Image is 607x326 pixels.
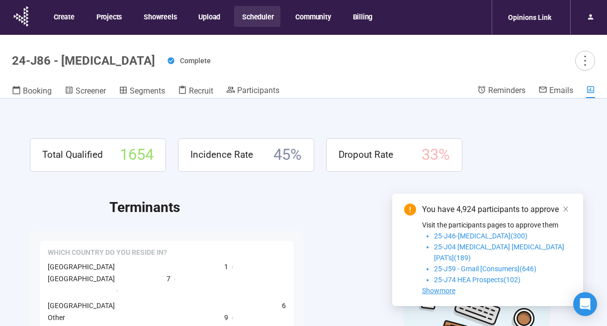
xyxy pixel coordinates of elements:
[189,86,213,96] span: Recruit
[46,6,82,27] button: Create
[549,86,573,95] span: Emails
[178,85,213,98] a: Recruit
[434,276,520,284] span: 25-J74 HEA Prospects(102)
[422,219,571,230] p: Visit the participants pages to approve them
[136,6,183,27] button: Showreels
[76,86,106,96] span: Screener
[48,275,115,283] span: [GEOGRAPHIC_DATA]
[339,147,393,162] span: Dropout Rate
[237,86,279,95] span: Participants
[119,85,165,98] a: Segments
[48,248,167,258] span: Which country do you reside in?
[502,8,557,27] div: Opinions Link
[48,263,115,271] span: [GEOGRAPHIC_DATA]
[422,204,571,216] div: You have 4,924 participants to approve
[422,143,450,167] span: 33 %
[477,85,525,97] a: Reminders
[434,232,527,240] span: 25-J46-[MEDICAL_DATA](300)
[404,204,416,216] span: exclamation-circle
[180,57,211,65] span: Complete
[48,314,65,322] span: Other
[578,54,592,67] span: more
[562,206,569,213] span: close
[234,6,280,27] button: Scheduler
[190,147,253,162] span: Incidence Rate
[434,243,564,262] span: 25-J04 [MEDICAL_DATA] [MEDICAL_DATA] [PAT's](189)
[190,6,227,27] button: Upload
[434,265,536,273] span: 25-J59 - Gmail [Consumers](646)
[538,85,573,97] a: Emails
[130,86,165,96] span: Segments
[88,6,129,27] button: Projects
[575,51,595,71] button: more
[224,261,228,272] span: 1
[12,85,52,98] a: Booking
[23,86,52,96] span: Booking
[488,86,525,95] span: Reminders
[345,6,380,27] button: Billing
[573,292,597,316] div: Open Intercom Messenger
[224,312,228,323] span: 9
[12,54,155,68] h1: 24-J86 - [MEDICAL_DATA]
[65,85,106,98] a: Screener
[273,143,302,167] span: 45 %
[282,300,286,311] span: 6
[109,197,577,218] h2: Terminants
[226,85,279,97] a: Participants
[48,302,115,310] span: [GEOGRAPHIC_DATA]
[287,6,338,27] button: Community
[42,147,103,162] span: Total Qualified
[422,287,455,295] span: Showmore
[167,273,171,284] span: 7
[120,143,154,167] span: 1654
